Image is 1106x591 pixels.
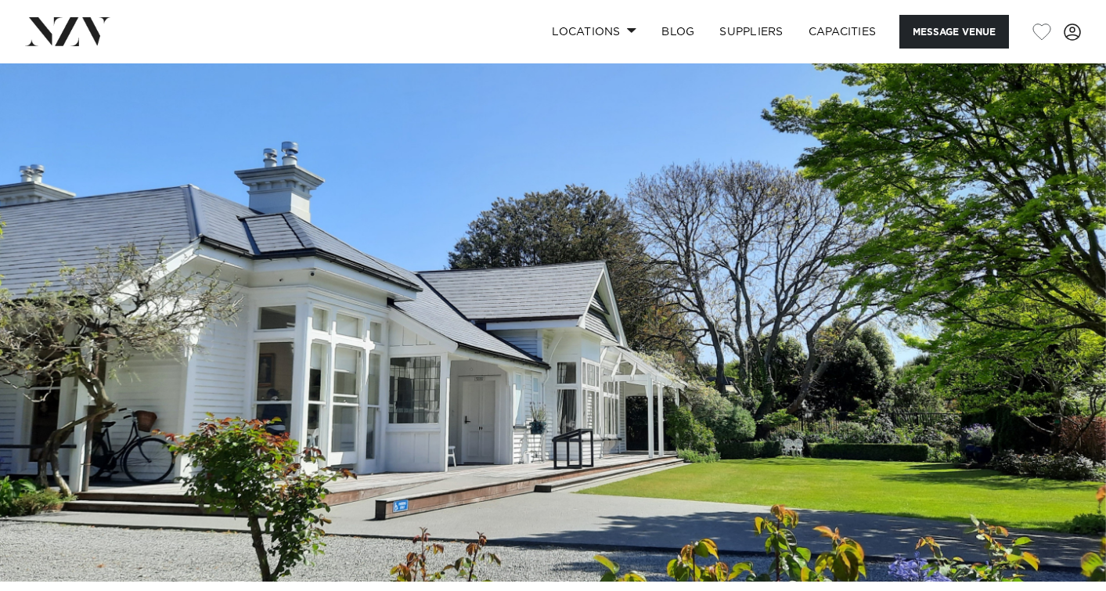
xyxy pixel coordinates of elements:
[796,15,889,49] a: Capacities
[707,15,795,49] a: SUPPLIERS
[649,15,707,49] a: BLOG
[539,15,649,49] a: Locations
[25,17,110,45] img: nzv-logo.png
[899,15,1009,49] button: Message Venue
